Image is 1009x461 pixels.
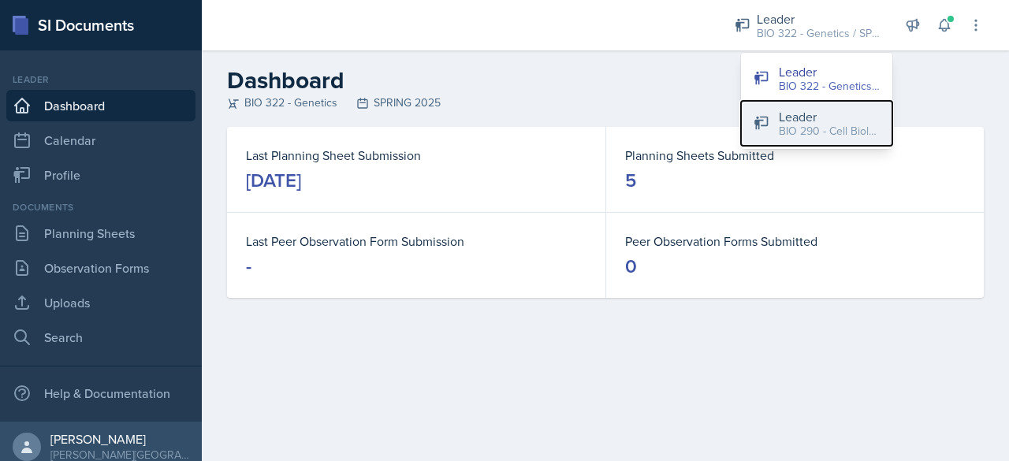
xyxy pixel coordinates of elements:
[6,200,195,214] div: Documents
[246,232,586,251] dt: Last Peer Observation Form Submission
[6,287,195,318] a: Uploads
[246,254,251,279] div: -
[6,125,195,156] a: Calendar
[741,101,892,146] button: Leader BIO 290 - Cell Biology / Fall 2025
[625,168,636,193] div: 5
[625,146,965,165] dt: Planning Sheets Submitted
[6,90,195,121] a: Dashboard
[6,377,195,409] div: Help & Documentation
[757,25,883,42] div: BIO 322 - Genetics / SPRING 2025
[6,252,195,284] a: Observation Forms
[625,232,965,251] dt: Peer Observation Forms Submitted
[6,322,195,353] a: Search
[779,62,880,81] div: Leader
[757,9,883,28] div: Leader
[779,123,880,139] div: BIO 290 - Cell Biology / Fall 2025
[246,146,586,165] dt: Last Planning Sheet Submission
[6,159,195,191] a: Profile
[50,431,189,447] div: [PERSON_NAME]
[779,107,880,126] div: Leader
[6,72,195,87] div: Leader
[227,95,984,111] div: BIO 322 - Genetics SPRING 2025
[625,254,637,279] div: 0
[741,56,892,101] button: Leader BIO 322 - Genetics / SPRING 2025
[246,168,301,193] div: [DATE]
[779,78,880,95] div: BIO 322 - Genetics / SPRING 2025
[227,66,984,95] h2: Dashboard
[6,217,195,249] a: Planning Sheets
